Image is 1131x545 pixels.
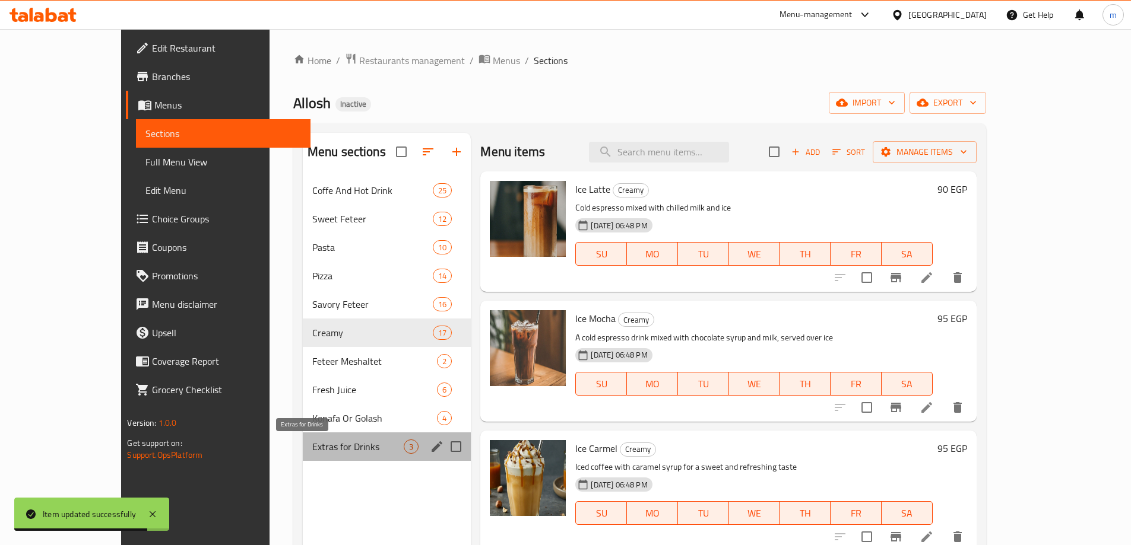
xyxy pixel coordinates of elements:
[154,98,300,112] span: Menus
[438,413,451,424] span: 4
[433,299,451,310] span: 16
[414,138,442,166] span: Sort sections
[145,126,300,141] span: Sections
[312,240,433,254] div: Pasta
[620,442,656,457] div: Creamy
[910,92,986,114] button: export
[780,8,853,22] div: Menu-management
[303,205,471,233] div: Sweet Feteer12
[613,183,649,197] div: Creamy
[404,439,419,454] div: items
[586,349,652,361] span: [DATE] 06:48 PM
[873,141,977,163] button: Manage items
[303,171,471,466] nav: Menu sections
[908,8,987,21] div: [GEOGRAPHIC_DATA]
[575,372,627,396] button: SU
[882,145,967,160] span: Manage items
[145,155,300,169] span: Full Menu View
[829,92,905,114] button: import
[734,375,775,393] span: WE
[886,246,928,263] span: SA
[1110,8,1117,21] span: m
[882,372,933,396] button: SA
[433,327,451,339] span: 17
[632,505,673,522] span: MO
[618,313,654,327] div: Creamy
[613,183,648,197] span: Creamy
[312,212,433,226] div: Sweet Feteer
[882,501,933,525] button: SA
[920,530,934,544] a: Edit menu item
[835,246,877,263] span: FR
[437,354,452,368] div: items
[575,180,610,198] span: Ice Latte
[303,432,471,461] div: Extras for Drinks3edit
[784,246,826,263] span: TH
[152,69,300,84] span: Branches
[627,242,678,266] button: MO
[480,143,545,161] h2: Menu items
[126,91,310,119] a: Menus
[312,297,433,311] div: Savory Feteer
[335,97,371,111] div: Inactive
[838,95,895,110] span: import
[433,242,451,253] span: 10
[293,53,986,68] nav: breadcrumb
[136,119,310,148] a: Sections
[683,375,724,393] span: TU
[126,233,310,262] a: Coupons
[293,53,331,68] a: Home
[854,395,879,420] span: Select to update
[127,435,182,451] span: Get support on:
[126,62,310,91] a: Branches
[490,181,566,257] img: Ice Latte
[303,318,471,347] div: Creamy17
[780,372,831,396] button: TH
[678,372,729,396] button: TU
[433,185,451,196] span: 25
[136,176,310,205] a: Edit Menu
[729,501,780,525] button: WE
[433,270,451,282] span: 14
[312,183,433,197] span: Coffe And Hot Drink
[389,139,414,164] span: Select all sections
[303,233,471,262] div: Pasta10
[433,269,452,283] div: items
[433,183,452,197] div: items
[126,375,310,404] a: Grocery Checklist
[152,41,300,55] span: Edit Restaurant
[882,393,910,422] button: Branch-specific-item
[729,242,780,266] button: WE
[152,354,300,368] span: Coverage Report
[312,383,438,397] span: Fresh Juice
[312,354,438,368] span: Feteer Meshaltet
[831,242,882,266] button: FR
[312,326,433,340] span: Creamy
[784,505,826,522] span: TH
[835,375,877,393] span: FR
[126,318,310,347] a: Upsell
[734,505,775,522] span: WE
[145,183,300,197] span: Edit Menu
[678,242,729,266] button: TU
[619,313,654,327] span: Creamy
[126,205,310,233] a: Choice Groups
[683,505,724,522] span: TU
[126,290,310,318] a: Menu disclaimer
[336,53,340,68] li: /
[762,139,787,164] span: Select section
[882,242,933,266] button: SA
[127,415,156,431] span: Version:
[937,310,967,327] h6: 95 EGP
[575,460,932,474] p: Iced coffee with caramel syrup for a sweet and refreshing taste
[780,501,831,525] button: TH
[308,143,386,161] h2: Menu sections
[832,145,865,159] span: Sort
[589,142,729,162] input: search
[831,372,882,396] button: FR
[882,263,910,292] button: Branch-specific-item
[829,143,868,161] button: Sort
[126,347,310,375] a: Coverage Report
[490,440,566,516] img: Ice Carmel
[729,372,780,396] button: WE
